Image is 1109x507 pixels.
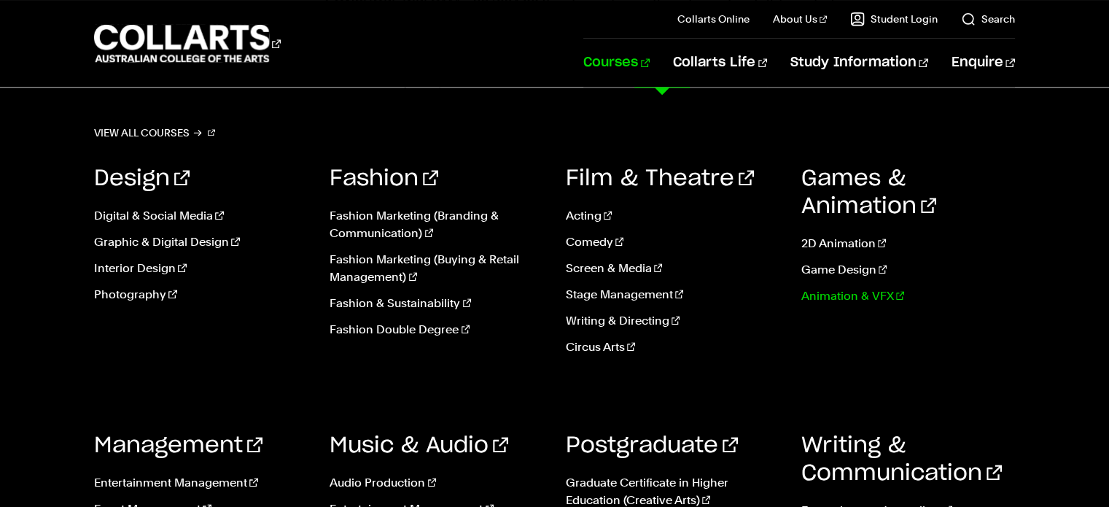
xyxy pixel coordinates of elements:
[566,260,779,277] a: Screen & Media
[94,23,281,64] div: Go to homepage
[566,435,738,457] a: Postgraduate
[566,312,779,330] a: Writing & Directing
[773,12,827,26] a: About Us
[330,474,543,492] a: Audio Production
[850,12,938,26] a: Student Login
[330,295,543,312] a: Fashion & Sustainability
[566,286,779,303] a: Stage Management
[801,435,1002,484] a: Writing & Communication
[94,474,308,492] a: Entertainment Management
[566,207,779,225] a: Acting
[801,168,936,217] a: Games & Animation
[801,235,1015,252] a: 2D Animation
[94,233,308,251] a: Graphic & Digital Design
[330,168,438,190] a: Fashion
[94,168,190,190] a: Design
[790,39,927,87] a: Study Information
[952,39,1015,87] a: Enquire
[94,435,262,457] a: Management
[673,39,767,87] a: Collarts Life
[801,287,1015,305] a: Animation & VFX
[330,321,543,338] a: Fashion Double Degree
[330,435,508,457] a: Music & Audio
[566,168,754,190] a: Film & Theatre
[94,286,308,303] a: Photography
[94,123,215,143] a: View all courses
[961,12,1015,26] a: Search
[677,12,750,26] a: Collarts Online
[801,261,1015,279] a: Game Design
[94,207,308,225] a: Digital & Social Media
[566,233,779,251] a: Comedy
[330,251,543,286] a: Fashion Marketing (Buying & Retail Management)
[583,39,650,87] a: Courses
[94,260,308,277] a: Interior Design
[330,207,543,242] a: Fashion Marketing (Branding & Communication)
[566,338,779,356] a: Circus Arts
